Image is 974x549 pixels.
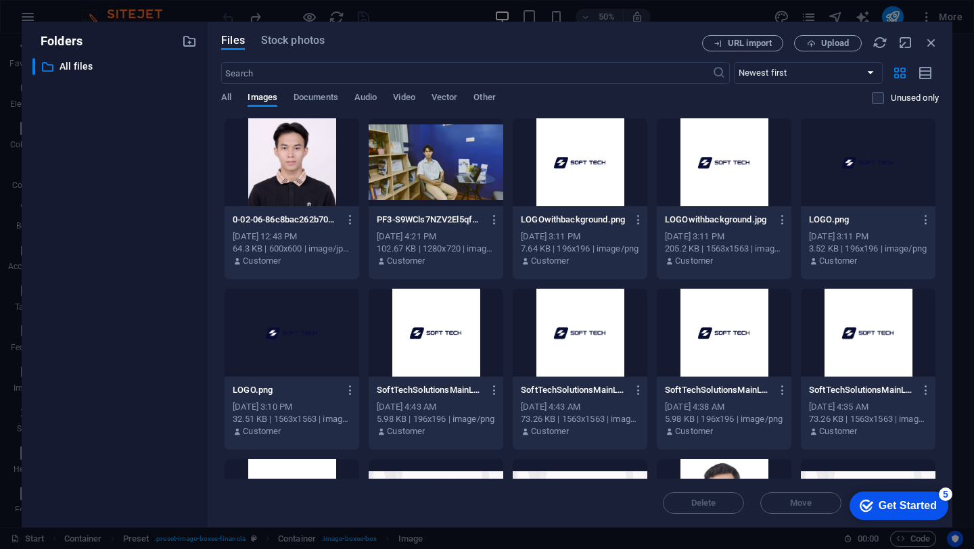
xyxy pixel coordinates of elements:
[11,7,110,35] div: Get Started 5 items remaining, 0% complete
[387,425,425,437] p: Customer
[873,35,887,50] i: Reload
[40,15,98,27] div: Get Started
[809,413,927,425] div: 73.26 KB | 1563x1563 | image/jpeg
[702,35,783,51] button: URL import
[221,89,231,108] span: All
[891,92,939,104] p: Displays only files that are not in use on the website. Files added during this session can still...
[243,425,281,437] p: Customer
[531,255,569,267] p: Customer
[393,89,415,108] span: Video
[473,89,495,108] span: Other
[387,255,425,267] p: Customer
[675,255,713,267] p: Customer
[233,231,351,243] div: [DATE] 12:43 PM
[728,39,772,47] span: URL import
[261,32,325,49] span: Stock photos
[243,255,281,267] p: Customer
[521,231,639,243] div: [DATE] 3:11 PM
[233,214,338,226] p: 0-02-06-86c8bac262b70c953ef9f1273af57b08bab9d1b3dd43148d5a808d20080df6b5_1c6dc791ff7712-6NJ0IbdPh...
[665,243,783,255] div: 205.2 KB | 1563x1563 | image/jpeg
[821,39,849,47] span: Upload
[377,401,495,413] div: [DATE] 4:43 AM
[675,425,713,437] p: Customer
[819,425,857,437] p: Customer
[809,384,914,396] p: SoftTechSolutionsMainLogo.jpg
[9,20,53,30] strong: Navigator
[521,401,639,413] div: [DATE] 4:43 AM
[9,41,181,131] p: Elements are arranged in a hierarchy of containers. The Navigator shows you the structure of the ...
[60,59,172,74] p: All files
[809,231,927,243] div: [DATE] 3:11 PM
[819,255,857,267] p: Customer
[354,89,377,108] span: Audio
[521,384,626,396] p: SoftTechSolutionsMainLogo.jpg
[809,401,927,413] div: [DATE] 4:35 AM
[521,243,639,255] div: 7.64 KB | 196x196 | image/png
[898,35,913,50] i: Minimize
[377,243,495,255] div: 102.67 KB | 1280x720 | image/jpeg
[665,231,783,243] div: [DATE] 3:11 PM
[665,401,783,413] div: [DATE] 4:38 AM
[221,32,245,49] span: Files
[809,214,914,226] p: LOGO.png
[233,401,351,413] div: [DATE] 3:10 PM
[377,231,495,243] div: [DATE] 4:21 PM
[377,384,482,396] p: SoftTechSolutionsMainLogo.png
[294,89,338,108] span: Documents
[521,413,639,425] div: 73.26 KB | 1563x1563 | image/jpeg
[377,214,482,226] p: PF3-S9WCls7NZV2El5qfeqN6KA.jpg
[233,384,338,396] p: LOGO.png
[176,11,181,26] div: Close tooltip
[809,243,927,255] div: 3.52 KB | 196x196 | image/png
[233,413,351,425] div: 32.51 KB | 1563x1563 | image/png
[521,214,626,226] p: LOGOwithbackground.png
[665,384,770,396] p: SoftTechSolutionsMainLogo.png
[248,89,277,108] span: Images
[32,32,83,50] p: Folders
[100,3,114,16] div: 5
[924,35,939,50] i: Close
[665,413,783,425] div: 5.98 KB | 196x196 | image/png
[233,243,351,255] div: 64.3 KB | 600x600 | image/jpeg
[665,214,770,226] p: LOGOwithbackground.jpg
[531,425,569,437] p: Customer
[432,89,458,108] span: Vector
[145,135,181,155] a: Next
[221,62,712,84] input: Search
[176,13,181,24] a: ×
[182,34,197,49] i: Create new folder
[377,413,495,425] div: 5.98 KB | 196x196 | image/png
[794,35,862,51] button: Upload
[32,58,35,75] div: ​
